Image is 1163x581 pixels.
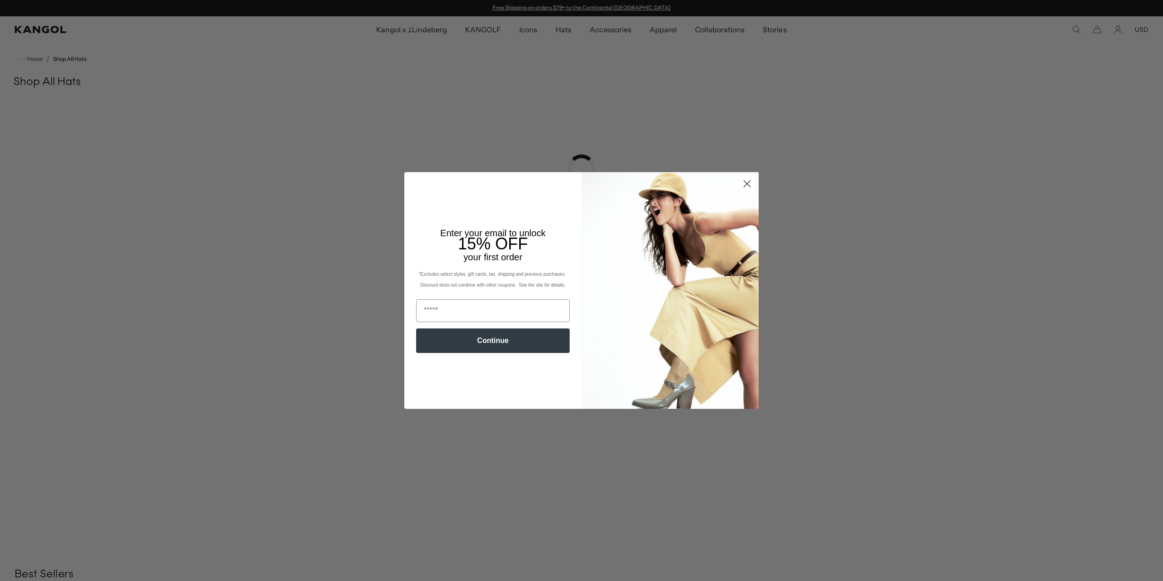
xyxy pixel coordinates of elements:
[463,252,522,262] span: your first order
[416,299,570,322] input: Email
[581,172,759,408] img: 93be19ad-e773-4382-80b9-c9d740c9197f.jpeg
[419,272,567,288] span: *Excludes select styles, gift cards, tax, shipping and previous purchases. Discount does not comb...
[458,234,528,253] span: 15% OFF
[440,228,546,238] span: Enter your email to unlock
[739,176,755,192] button: Close dialog
[416,328,570,353] button: Continue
